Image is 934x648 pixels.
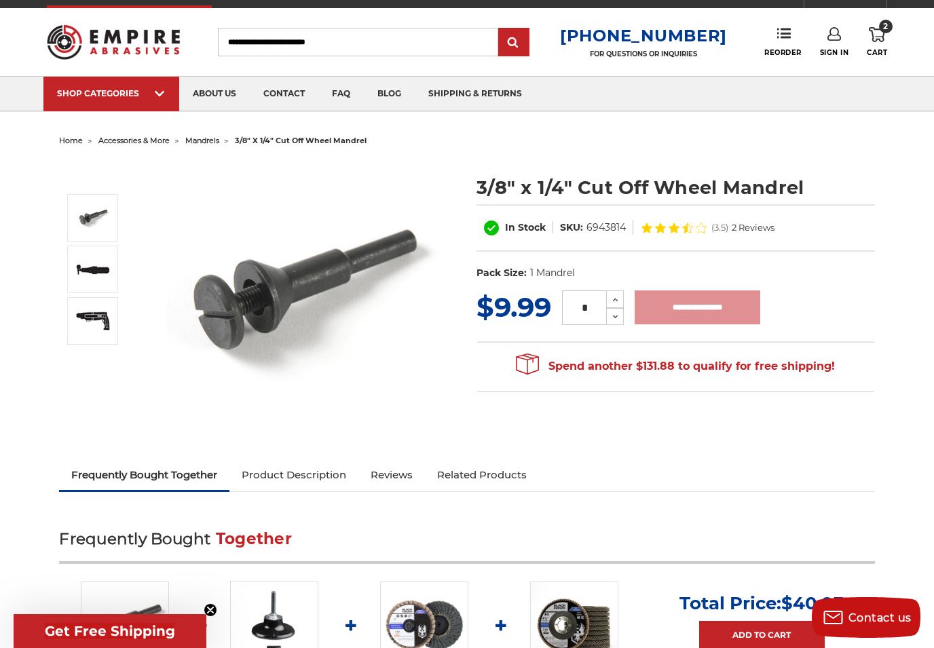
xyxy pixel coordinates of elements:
a: Related Products [425,460,539,490]
img: Empire Abrasives [47,16,180,69]
button: Close teaser [204,603,217,617]
span: Spend another $131.88 to qualify for free shipping! [516,360,835,373]
a: Product Description [229,460,358,490]
span: Get Free Shipping [45,623,175,639]
a: [PHONE_NUMBER] [560,26,727,45]
a: mandrels [185,136,219,145]
span: Reorder [764,48,802,57]
a: home [59,136,83,145]
input: Submit [500,29,527,56]
p: FOR QUESTIONS OR INQUIRIES [560,50,727,58]
a: faq [318,77,364,111]
a: accessories & more [98,136,170,145]
img: Mandrel can be used on a Power Drill [76,310,110,332]
dt: SKU: [560,221,583,235]
img: Mandrel can be used on a Die Grinder [76,259,110,280]
dd: 6943814 [586,221,626,235]
span: 3/8" x 1/4" cut off wheel mandrel [235,136,367,145]
a: Reorder [764,27,802,56]
div: SHOP CATEGORIES [57,88,166,98]
span: $40.93 [781,592,844,614]
div: Get Free ShippingClose teaser [14,614,206,648]
span: Together [216,529,292,548]
span: (3.5) [711,223,728,232]
img: 3/8" inch x 1/4" inch mandrel [167,160,438,432]
span: Cart [867,48,887,57]
span: Frequently Bought [59,529,210,548]
span: Sign In [820,48,849,57]
dt: Pack Size: [477,266,527,280]
span: In Stock [505,221,546,233]
h1: 3/8" x 1/4" Cut Off Wheel Mandrel [477,174,875,201]
a: Frequently Bought Together [59,460,229,490]
button: Contact us [812,597,920,638]
a: 2 Cart [867,27,887,57]
span: 2 Reviews [732,223,774,232]
span: Contact us [848,611,912,624]
a: about us [179,77,250,111]
img: 3/8" inch x 1/4" inch mandrel [76,201,110,235]
span: 2 [879,20,893,33]
a: Reviews [358,460,425,490]
p: Total Price: [679,592,844,614]
a: shipping & returns [415,77,536,111]
a: contact [250,77,318,111]
a: blog [364,77,415,111]
span: $9.99 [477,290,551,324]
dd: 1 Mandrel [530,266,575,280]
